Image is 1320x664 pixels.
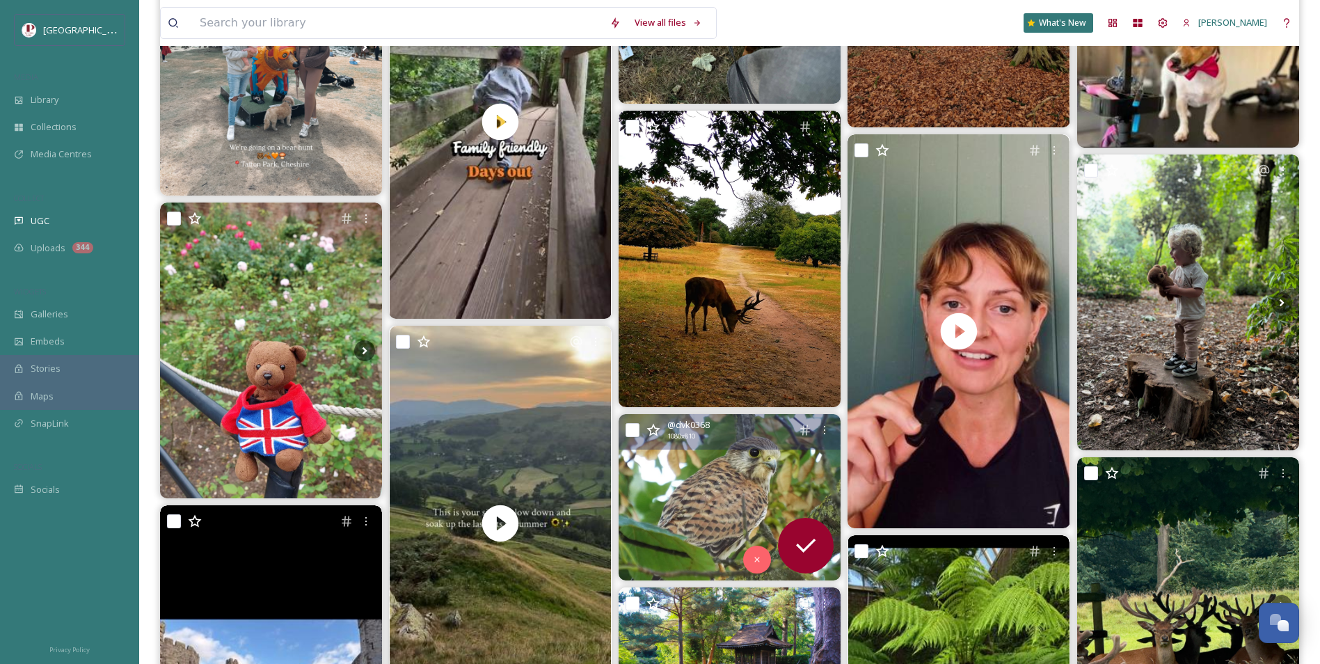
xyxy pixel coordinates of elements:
[31,214,49,228] span: UGC
[31,308,68,321] span: Galleries
[619,414,841,580] img: Yesterday I went to Tatton Park and this was the highlight of the day. This kestrel was on the gr...
[31,335,65,348] span: Embeds
[848,134,1069,528] img: thumbnail
[848,134,1069,528] video: ****competition closed**** Thank you to everyone who entered the competition 😘 We’re looking forw...
[667,432,695,441] span: 1080 x 810
[31,242,65,255] span: Uploads
[160,203,382,498] img: Rose garden at Tatton 🌹 #rosegarden #tattonpark #tattongardens #nationaltrust #dayout #roses #lit...
[49,640,90,657] a: Privacy Policy
[31,148,92,161] span: Media Centres
[31,93,58,106] span: Library
[1077,155,1299,450] img: We’re going on a Bear Hunt🧸🪵🦉🪾
[667,418,710,432] span: @ dvk0368
[1024,13,1093,33] a: What's New
[31,120,77,134] span: Collections
[22,23,36,37] img: download%20(5).png
[14,286,46,297] span: WIDGETS
[31,362,61,375] span: Stories
[31,417,69,430] span: SnapLink
[31,483,60,496] span: Socials
[14,72,38,82] span: MEDIA
[72,242,93,253] div: 344
[1259,603,1299,643] button: Open Chat
[1175,9,1274,36] a: [PERSON_NAME]
[31,390,54,403] span: Maps
[193,8,603,38] input: Search your library
[1198,16,1267,29] span: [PERSON_NAME]
[14,461,42,472] span: SOCIALS
[43,23,132,36] span: [GEOGRAPHIC_DATA]
[14,193,44,203] span: COLLECT
[49,645,90,654] span: Privacy Policy
[619,111,841,406] img: A young stag grazing (getting in the way) 🦌📸🚶 #tattonpark #deer #stags
[628,9,709,36] a: View all files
